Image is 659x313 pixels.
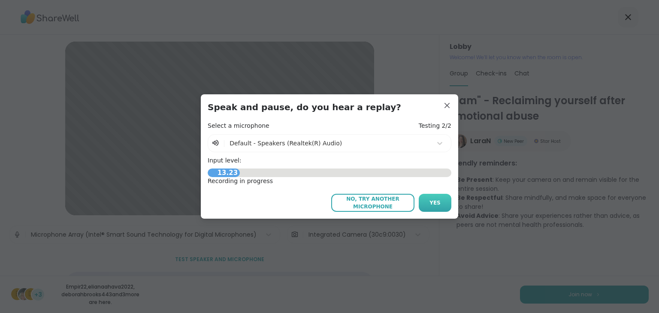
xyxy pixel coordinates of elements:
button: No, try another microphone [331,194,414,212]
h4: Select a microphone [208,122,269,130]
h4: Input level: [208,156,451,165]
span: Yes [429,199,441,207]
h4: Testing 2/2 [419,122,451,130]
span: | [223,138,225,148]
div: Recording in progress [208,177,451,186]
span: 13.23 [215,166,240,180]
button: Yes [419,194,451,212]
h3: Speak and pause, do you hear a replay? [208,101,451,113]
span: No, try another microphone [336,195,410,211]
